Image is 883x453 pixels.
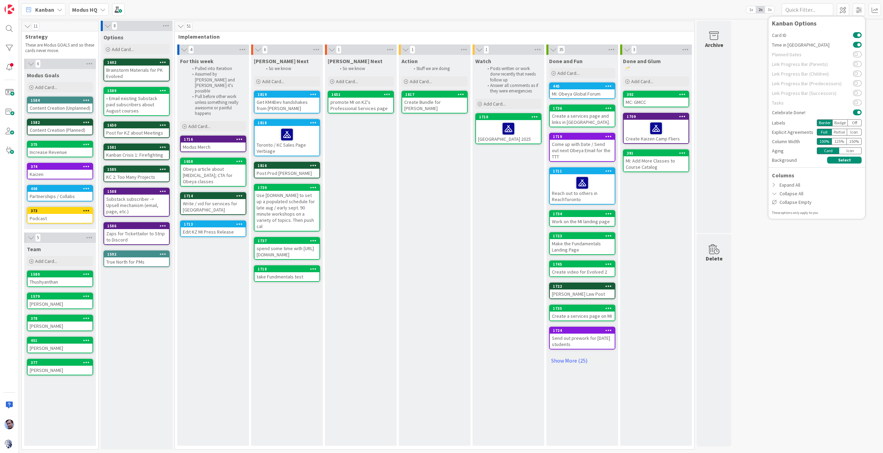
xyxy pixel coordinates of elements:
a: 1718take Fundmentals test [254,265,320,282]
div: 1580 [28,271,92,277]
div: 1739 [258,185,319,190]
div: Podcast [28,214,92,223]
span: Link Progress Bar (Successors) [772,91,853,96]
div: 1737 [258,238,319,243]
div: 1650Post for KZ about Meetings [104,122,169,137]
div: Collapse Empty [768,198,865,207]
div: Kanban Crisis 1: Firefighting [104,150,169,159]
span: 1x [746,6,756,13]
div: 1582Content Creation (Planned) [28,119,92,135]
div: 1714Write / vid for services for [GEOGRAPHIC_DATA] [181,193,246,214]
div: Thushyanthan [28,277,92,286]
div: 1651promote MI on KZ's Professional Services page [328,91,393,113]
div: Labels [772,119,817,127]
a: 1585KC 2: Too Many Projects [103,166,170,182]
div: These options only apply to you [772,210,862,215]
div: 1817 [402,91,467,98]
div: 1722 [553,284,615,289]
div: Post for KZ about Meetings [104,128,169,137]
span: Kanban [35,6,54,14]
div: 445MI: Obeya Global Forum [550,83,615,98]
div: 1718take Fundmentals test [255,266,319,281]
div: [PERSON_NAME] [28,299,92,308]
span: Action [401,58,418,65]
div: 1580 [31,272,92,277]
div: 1745 [550,261,615,267]
span: 1 [484,46,489,54]
a: 1724Send out prework for [DATE] students [549,327,615,349]
div: 1581Kanban Crisis 1: Firefighting [104,144,169,159]
div: Create video for Evolved 2 [550,267,615,276]
div: 1713 [184,222,246,227]
div: Obeya article about [MEDICAL_DATA]; CTA for Obeya classes [181,165,246,186]
div: • Email existing Substack paid subscribers about August courses [104,94,169,115]
div: 1592True North for PMs [104,251,169,266]
span: For this week [180,58,214,65]
div: 1722 [550,283,615,289]
div: 392MC: GMCC [624,91,688,107]
span: Celebrate Done! [772,110,853,115]
a: 408Partnerships / Collabs [27,185,93,201]
div: 392 [627,92,688,97]
span: Watch [475,58,491,65]
div: Create a services page on MI [550,312,615,321]
div: 1651 [328,91,393,98]
span: Add Card... [410,78,432,85]
div: take Fundmentals test [255,272,319,281]
div: Create Bundle for [PERSON_NAME] [402,98,467,113]
div: 1736Create a services page and links in [GEOGRAPHIC_DATA]. [550,105,615,127]
span: Tasks [772,100,853,105]
div: 1592 [107,252,169,257]
div: Get KM4Dev handshakes from [PERSON_NAME] [255,98,319,113]
div: 125 % [832,138,847,145]
a: Show More (25) [549,355,615,366]
div: 1734 [553,211,615,216]
a: 1719Come up with Date / Send out next Obeya Email for the TTT [549,133,615,162]
span: 51 [185,22,192,30]
span: Time in [GEOGRAPHIC_DATA] [772,42,853,47]
div: Zaps for Tickettailor to Strip to Discord [104,229,169,244]
a: 1713Edit KZ MI Press Release [180,220,246,237]
div: KC 2: Too Many Projects [104,173,169,181]
div: Create a services page and links in [GEOGRAPHIC_DATA]. [550,111,615,127]
div: 1711 [553,169,615,174]
div: 1589 [107,88,169,93]
div: 1602 [107,60,169,65]
div: 1588 [107,189,169,194]
div: 408 [28,186,92,192]
div: 1651 [331,92,393,97]
div: 1584 [28,97,92,104]
div: Columns [768,171,865,179]
div: Kaizen [28,170,92,179]
div: Brainstorm Materials for PK Evolved [104,66,169,81]
div: 1586 [104,223,169,229]
div: 1588 [104,188,169,195]
div: Substack subscriber -> Upsell mechanism (email, page, etc.) [104,195,169,216]
a: 1581Kanban Crisis 1: Firefighting [103,144,170,160]
div: 1650 [107,123,169,128]
div: 100 % [817,138,832,145]
div: 1713 [181,221,246,227]
a: 1735Create a services page on MI [549,305,615,321]
span: Options [103,34,123,41]
span: Add Card... [484,101,506,107]
span: Toni Next [328,58,383,65]
div: 1737 [255,238,319,244]
a: 451[PERSON_NAME] [27,337,93,353]
div: MC: GMCC [624,98,688,107]
div: 381 [624,150,688,156]
div: 1585 [104,166,169,173]
span: Link Progress Bar (Parents) [772,62,853,67]
a: 1651promote MI on KZ's Professional Services page [328,91,394,114]
a: 1734Work on the MI landing page [549,210,615,227]
div: Reach out to others in ReachToronto [550,174,615,204]
a: 1714Write / vid for services for [GEOGRAPHIC_DATA] [180,192,246,215]
span: 1 [336,46,341,54]
div: 377 [28,360,92,366]
div: Come up with Date / Send out next Obeya Email for the TTT [550,140,615,161]
a: 1716Modus Merch [180,136,246,152]
a: 373Podcast [27,207,93,224]
div: 1817 [405,92,467,97]
div: Partnerships / Collabs [28,192,92,201]
div: 1745 [553,262,615,267]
